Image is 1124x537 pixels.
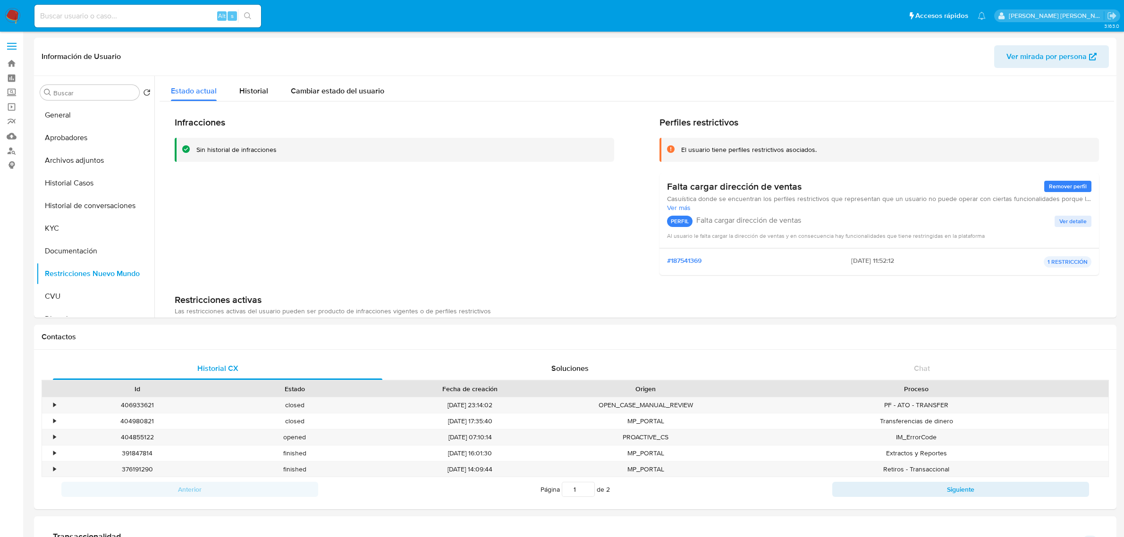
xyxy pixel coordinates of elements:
[567,413,724,429] div: MP_PORTAL
[59,413,216,429] div: 404980821
[216,413,373,429] div: closed
[216,429,373,445] div: opened
[373,461,567,477] div: [DATE] 14:09:44
[216,397,373,413] div: closed
[53,449,56,458] div: •
[44,89,51,96] button: Buscar
[731,384,1102,394] div: Proceso
[42,332,1109,342] h1: Contactos
[53,433,56,442] div: •
[36,262,154,285] button: Restricciones Nuevo Mundo
[216,445,373,461] div: finished
[36,149,154,172] button: Archivos adjuntos
[53,89,135,97] input: Buscar
[59,429,216,445] div: 404855122
[218,11,226,20] span: Alt
[1009,11,1104,20] p: roxana.vasquez@mercadolibre.com
[53,401,56,410] div: •
[380,384,560,394] div: Fecha de creación
[724,429,1108,445] div: IM_ErrorCode
[1107,11,1117,21] a: Salir
[36,217,154,240] button: KYC
[36,126,154,149] button: Aprobadores
[53,417,56,426] div: •
[915,11,968,21] span: Accesos rápidos
[36,240,154,262] button: Documentación
[373,397,567,413] div: [DATE] 23:14:02
[574,384,718,394] div: Origen
[53,465,56,474] div: •
[724,445,1108,461] div: Extractos y Reportes
[34,10,261,22] input: Buscar usuario o caso...
[197,363,238,374] span: Historial CX
[59,397,216,413] div: 406933621
[724,397,1108,413] div: PF - ATO - TRANSFER
[36,172,154,194] button: Historial Casos
[42,52,121,61] h1: Información de Usuario
[724,413,1108,429] div: Transferencias de dinero
[978,12,986,20] a: Notificaciones
[36,308,154,330] button: Direcciones
[567,429,724,445] div: PROACTIVE_CS
[143,89,151,99] button: Volver al orden por defecto
[373,445,567,461] div: [DATE] 16:01:30
[238,9,257,23] button: search-icon
[216,461,373,477] div: finished
[567,445,724,461] div: MP_PORTAL
[1006,45,1087,68] span: Ver mirada por persona
[36,104,154,126] button: General
[567,397,724,413] div: OPEN_CASE_MANUAL_REVIEW
[724,461,1108,477] div: Retiros - Transaccional
[606,485,610,494] span: 2
[36,194,154,217] button: Historial de conversaciones
[231,11,234,20] span: s
[36,285,154,308] button: CVU
[832,482,1089,497] button: Siguiente
[541,482,610,497] span: Página de
[994,45,1109,68] button: Ver mirada por persona
[373,413,567,429] div: [DATE] 17:35:40
[373,429,567,445] div: [DATE] 07:10:14
[59,461,216,477] div: 376191290
[65,384,209,394] div: Id
[914,363,930,374] span: Chat
[551,363,589,374] span: Soluciones
[567,461,724,477] div: MP_PORTAL
[61,482,318,497] button: Anterior
[222,384,366,394] div: Estado
[59,445,216,461] div: 391847814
